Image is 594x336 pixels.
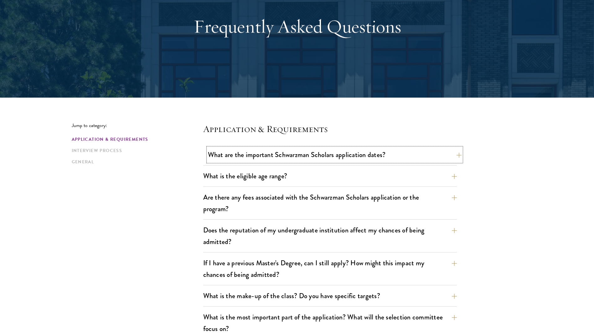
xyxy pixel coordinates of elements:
[203,190,457,216] button: Are there any fees associated with the Schwarzman Scholars application or the program?
[203,169,457,183] button: What is the eligible age range?
[72,147,199,154] a: Interview Process
[72,123,203,128] p: Jump to category:
[203,289,457,303] button: What is the make-up of the class? Do you have specific targets?
[203,310,457,336] button: What is the most important part of the application? What will the selection committee focus on?
[72,159,199,165] a: General
[72,136,199,143] a: Application & Requirements
[208,148,462,162] button: What are the important Schwarzman Scholars application dates?
[203,256,457,282] button: If I have a previous Master's Degree, can I still apply? How might this impact my chances of bein...
[203,223,457,249] button: Does the reputation of my undergraduate institution affect my chances of being admitted?
[189,15,405,38] h1: Frequently Asked Questions
[203,123,457,135] h4: Application & Requirements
